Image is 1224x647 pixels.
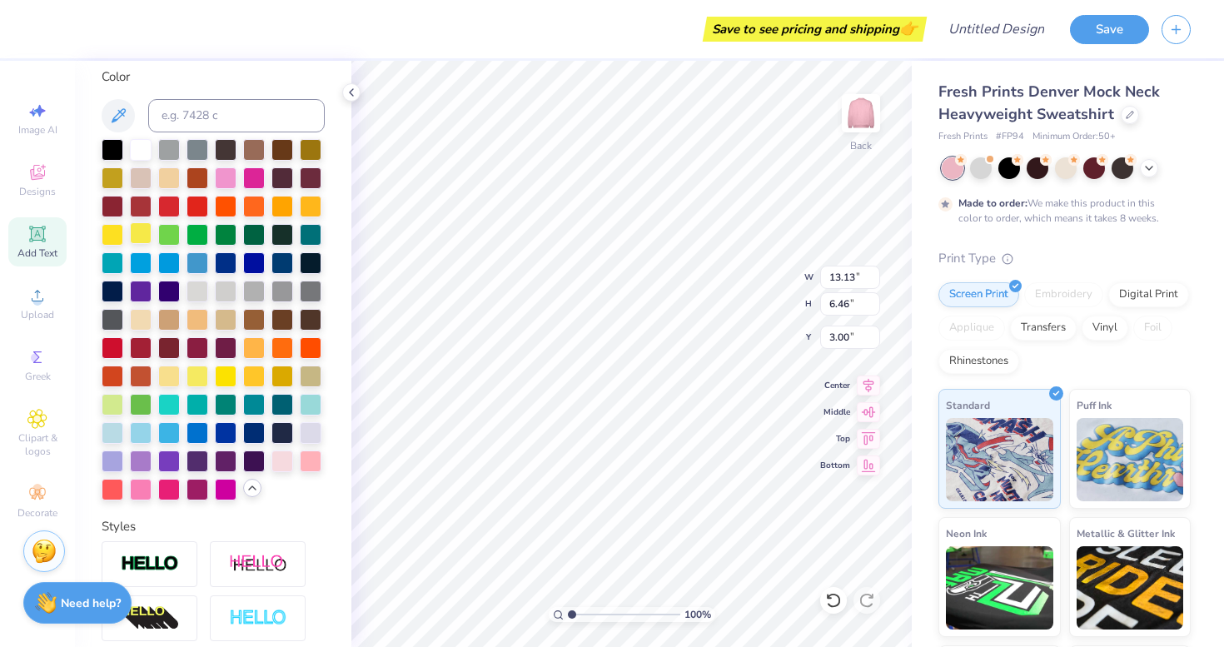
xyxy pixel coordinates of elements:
[1070,15,1149,44] button: Save
[1032,130,1116,144] span: Minimum Order: 50 +
[25,370,51,383] span: Greek
[684,607,711,622] span: 100 %
[958,197,1027,210] strong: Made to order:
[17,506,57,520] span: Decorate
[19,185,56,198] span: Designs
[938,130,988,144] span: Fresh Prints
[1010,316,1077,341] div: Transfers
[102,67,325,87] div: Color
[820,433,850,445] span: Top
[938,349,1019,374] div: Rhinestones
[1108,282,1189,307] div: Digital Print
[121,605,179,632] img: 3d Illusion
[1077,546,1184,630] img: Metallic & Glitter Ink
[938,82,1160,124] span: Fresh Prints Denver Mock Neck Heavyweight Sweatshirt
[935,12,1057,46] input: Untitled Design
[1133,316,1172,341] div: Foil
[707,17,923,42] div: Save to see pricing and shipping
[121,555,179,574] img: Stroke
[229,554,287,575] img: Shadow
[850,138,872,153] div: Back
[938,249,1191,268] div: Print Type
[946,396,990,414] span: Standard
[102,517,325,536] div: Styles
[8,431,67,458] span: Clipart & logos
[996,130,1024,144] span: # FP94
[820,380,850,391] span: Center
[21,308,54,321] span: Upload
[844,97,878,130] img: Back
[958,196,1163,226] div: We make this product in this color to order, which means it takes 8 weeks.
[946,525,987,542] span: Neon Ink
[899,18,918,38] span: 👉
[1077,418,1184,501] img: Puff Ink
[946,418,1053,501] img: Standard
[1077,525,1175,542] span: Metallic & Glitter Ink
[938,282,1019,307] div: Screen Print
[946,546,1053,630] img: Neon Ink
[820,406,850,418] span: Middle
[1077,396,1112,414] span: Puff Ink
[1082,316,1128,341] div: Vinyl
[18,123,57,137] span: Image AI
[1024,282,1103,307] div: Embroidery
[820,460,850,471] span: Bottom
[61,595,121,611] strong: Need help?
[938,316,1005,341] div: Applique
[148,99,325,132] input: e.g. 7428 c
[17,246,57,260] span: Add Text
[229,609,287,628] img: Negative Space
